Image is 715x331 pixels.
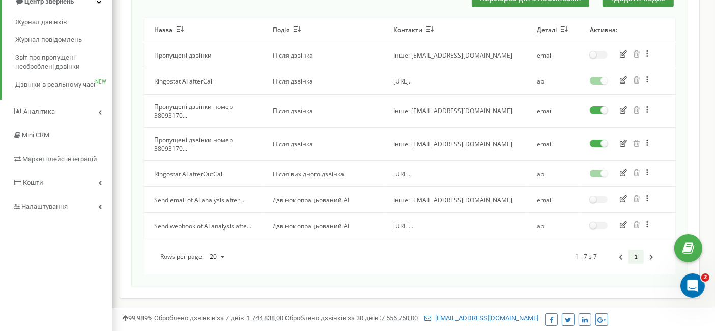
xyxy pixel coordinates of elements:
button: Подія [273,26,301,34]
a: 1 [628,250,644,264]
div: 20 [210,254,217,260]
td: Дзвінок опрацьований AI [263,187,383,213]
button: Контакти [393,26,434,34]
td: api [527,213,580,239]
td: Ringostat AI afterCall [144,68,263,94]
td: Ringostat AI afterOutCall [144,161,263,187]
td: Після дзвінка [263,42,383,68]
td: Інше: [EMAIL_ADDRESS][DOMAIN_NAME] [383,127,527,160]
span: Send webhook of AI analysis afte... [154,222,251,230]
td: Після дзвінка [263,127,383,160]
span: [URL]... [393,222,413,230]
span: Дзвінки в реальному часі [15,80,95,90]
td: api [527,68,580,94]
span: Пропущені дзвінки номер 38093170... [154,102,233,120]
td: Інше: [EMAIL_ADDRESS][DOMAIN_NAME] [383,187,527,213]
span: Журнал дзвінків [15,18,67,27]
td: api [527,161,580,187]
td: Дзвінок опрацьований AI [263,213,383,239]
span: Пропущені дзвінки номер 38093170... [154,135,233,153]
span: Звіт про пропущені необроблені дзвінки [15,53,107,72]
span: [URL].. [393,77,412,86]
div: Rows per page: [160,249,230,265]
td: Інше: [EMAIL_ADDRESS][DOMAIN_NAME] [383,42,527,68]
span: Mini CRM [22,131,49,139]
td: Після дзвінка [263,68,383,94]
td: email [527,187,580,213]
div: Pagination Navigation [613,250,659,264]
td: email [527,94,580,127]
span: [URL].. [393,170,412,178]
span: 99,989% [122,314,153,322]
td: Пропущені дзвінки [144,42,263,68]
span: Send email of AI analysis after ... [154,196,246,204]
td: email [527,127,580,160]
td: Інше: [EMAIL_ADDRESS][DOMAIN_NAME] [383,94,527,127]
a: [EMAIL_ADDRESS][DOMAIN_NAME] [424,314,538,322]
span: Аналiтика [23,107,55,115]
a: Дзвінки в реальному часіNEW [15,76,112,94]
span: Оброблено дзвінків за 7 днів : [154,314,283,322]
a: Звіт про пропущені необроблені дзвінки [15,49,112,76]
button: Назва [154,26,184,34]
button: Активна: [590,26,617,34]
a: Журнал дзвінків [15,14,112,32]
span: Налаштування [21,203,68,210]
span: Журнал повідомлень [15,35,82,45]
div: 1 - 7 з 7 [575,250,659,264]
iframe: Intercom live chat [680,273,705,298]
u: 7 556 750,00 [381,314,418,322]
td: Після вихідного дзвінка [263,161,383,187]
span: 2 [701,273,709,282]
u: 1 744 838,00 [247,314,283,322]
span: Кошти [23,179,43,186]
button: Деталі [537,26,568,34]
td: Після дзвінка [263,94,383,127]
span: Оброблено дзвінків за 30 днів : [285,314,418,322]
span: Маркетплейс інтеграцій [22,155,97,163]
a: Журнал повідомлень [15,31,112,49]
td: email [527,42,580,68]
